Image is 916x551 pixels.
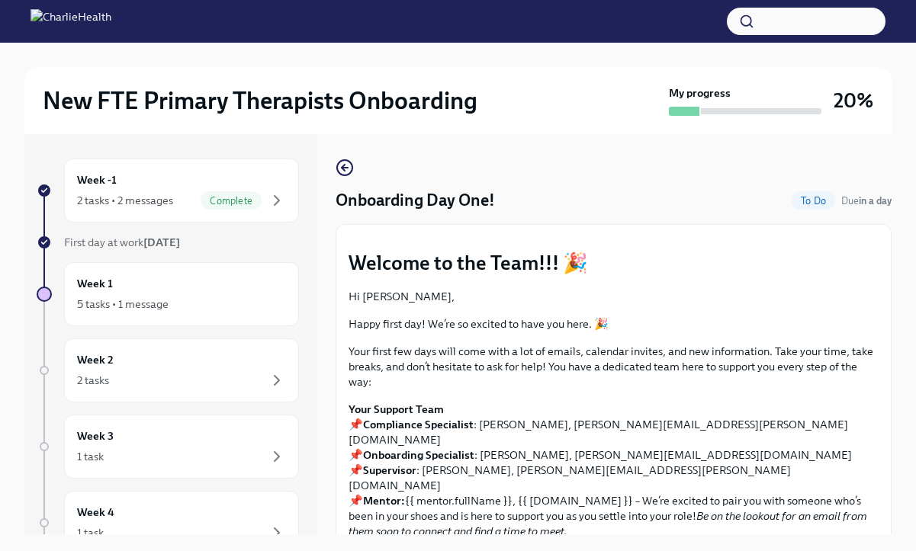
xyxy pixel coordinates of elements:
[37,415,299,479] a: Week 31 task
[77,449,104,464] div: 1 task
[37,338,299,402] a: Week 22 tasks
[43,85,477,116] h2: New FTE Primary Therapists Onboarding
[841,194,892,208] span: September 24th, 2025 10:00
[363,494,405,508] strong: Mentor:
[77,296,169,312] div: 5 tasks • 1 message
[77,373,109,388] div: 2 tasks
[37,159,299,223] a: Week -12 tasks • 2 messagesComplete
[31,9,111,34] img: CharlieHealth
[792,195,835,207] span: To Do
[77,171,117,188] h6: Week -1
[37,235,299,250] a: First day at work[DATE]
[669,85,731,101] strong: My progress
[841,195,892,207] span: Due
[834,87,873,114] h3: 20%
[349,289,879,304] p: Hi [PERSON_NAME],
[77,504,114,521] h6: Week 4
[363,463,416,477] strong: Supervisor
[349,316,879,332] p: Happy first day! We’re so excited to have you here. 🎉
[363,448,474,462] strong: Onboarding Specialist
[77,525,104,540] div: 1 task
[77,351,114,368] h6: Week 2
[77,275,113,292] h6: Week 1
[349,402,444,416] strong: Your Support Team
[349,344,879,389] p: Your first few days will come with a lot of emails, calendar invites, and new information. Take y...
[349,249,879,277] p: Welcome to the Team!!! 🎉
[349,402,879,539] p: 📌 : [PERSON_NAME], [PERSON_NAME][EMAIL_ADDRESS][PERSON_NAME][DOMAIN_NAME] 📌 : [PERSON_NAME], [PER...
[77,428,114,444] h6: Week 3
[77,193,173,208] div: 2 tasks • 2 messages
[64,235,180,249] span: First day at work
[37,262,299,326] a: Week 15 tasks • 1 message
[336,189,495,212] h4: Onboarding Day One!
[143,235,180,249] strong: [DATE]
[363,418,474,431] strong: Compliance Specialist
[201,195,262,207] span: Complete
[859,195,892,207] strong: in a day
